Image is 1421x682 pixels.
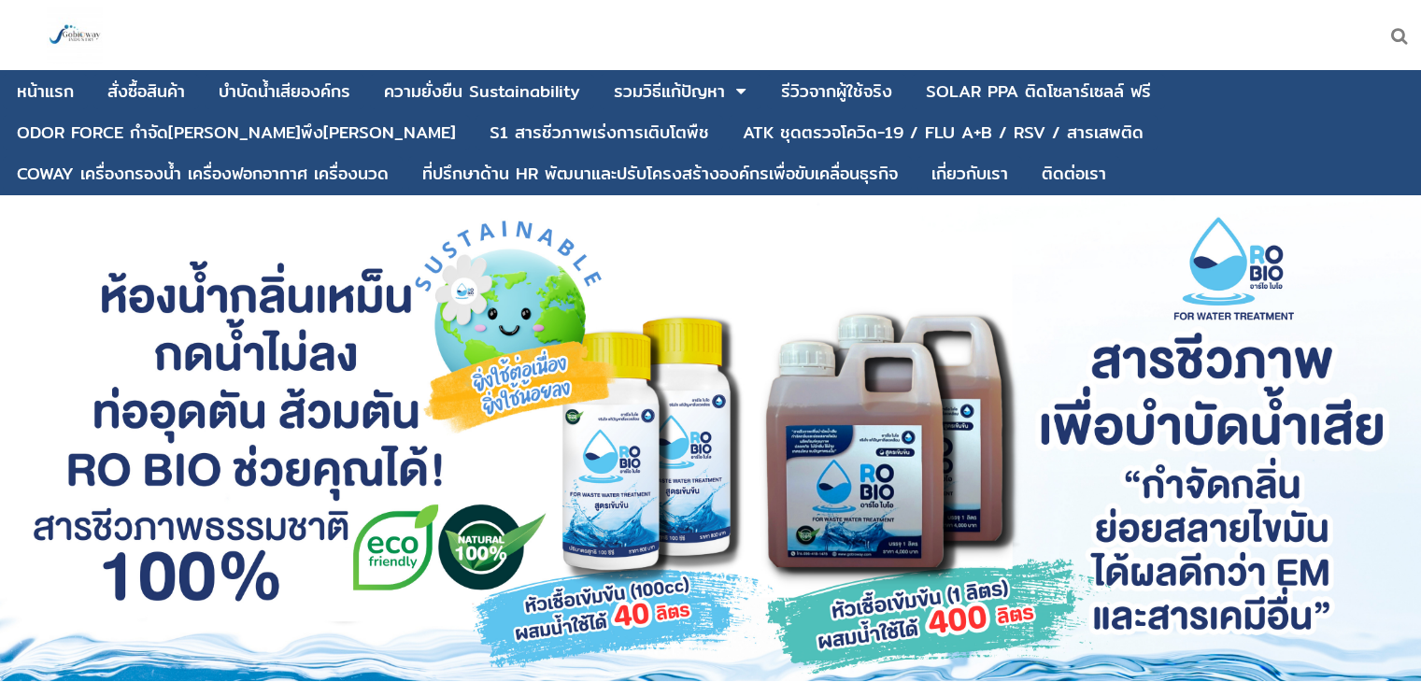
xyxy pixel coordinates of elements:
[926,74,1151,109] a: SOLAR PPA ติดโซลาร์เซลล์ ฟรี
[743,115,1144,150] a: ATK ชุดตรวจโควิด-19 / FLU A+B / RSV / สารเสพติด
[422,165,898,182] div: ที่ปรึกษาด้าน HR พัฒนาและปรับโครงสร้างองค์กรเพื่อขับเคลื่อนธุรกิจ
[17,156,389,192] a: COWAY เครื่องกรองน้ำ เครื่องฟอกอากาศ เครื่องนวด
[219,83,350,100] div: บําบัดน้ำเสียองค์กร
[743,124,1144,141] div: ATK ชุดตรวจโควิด-19 / FLU A+B / RSV / สารเสพติด
[422,156,898,192] a: ที่ปรึกษาด้าน HR พัฒนาและปรับโครงสร้างองค์กรเพื่อขับเคลื่อนธุรกิจ
[384,83,580,100] div: ความยั่งยืน Sustainability
[781,83,892,100] div: รีวิวจากผู้ใช้จริง
[17,124,456,141] div: ODOR FORCE กำจัด[PERSON_NAME]พึง[PERSON_NAME]
[17,83,74,100] div: หน้าแรก
[926,83,1151,100] div: SOLAR PPA ติดโซลาร์เซลล์ ฟรี
[490,115,709,150] a: S1 สารชีวภาพเร่งการเติบโตพืช
[107,83,185,100] div: สั่งซื้อสินค้า
[1042,156,1106,192] a: ติดต่อเรา
[107,74,185,109] a: สั่งซื้อสินค้า
[614,74,725,109] a: รวมวิธีแก้ปัญหา
[1042,165,1106,182] div: ติดต่อเรา
[17,165,389,182] div: COWAY เครื่องกรองน้ำ เครื่องฟอกอากาศ เครื่องนวด
[219,74,350,109] a: บําบัดน้ำเสียองค์กร
[614,83,725,100] div: รวมวิธีแก้ปัญหา
[490,124,709,141] div: S1 สารชีวภาพเร่งการเติบโตพืช
[781,74,892,109] a: รีวิวจากผู้ใช้จริง
[17,74,74,109] a: หน้าแรก
[17,115,456,150] a: ODOR FORCE กำจัด[PERSON_NAME]พึง[PERSON_NAME]
[384,74,580,109] a: ความยั่งยืน Sustainability
[931,156,1008,192] a: เกี่ยวกับเรา
[47,7,103,64] img: large-1644130236041.jpg
[931,165,1008,182] div: เกี่ยวกับเรา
